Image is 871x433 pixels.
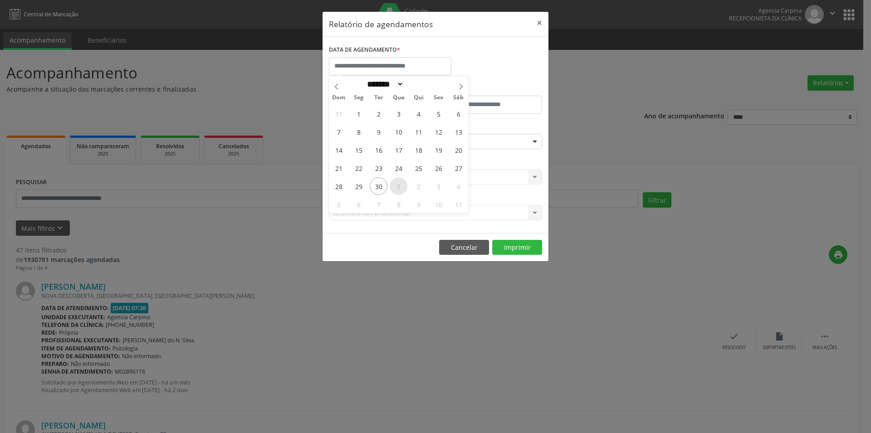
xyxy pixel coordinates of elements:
[370,159,387,177] span: Setembro 23, 2025
[390,105,407,122] span: Setembro 3, 2025
[350,159,367,177] span: Setembro 22, 2025
[350,123,367,141] span: Setembro 8, 2025
[390,123,407,141] span: Setembro 10, 2025
[390,177,407,195] span: Outubro 1, 2025
[450,177,467,195] span: Outubro 4, 2025
[492,240,542,255] button: Imprimir
[329,95,349,101] span: Dom
[430,123,447,141] span: Setembro 12, 2025
[330,105,347,122] span: Agosto 31, 2025
[450,123,467,141] span: Setembro 13, 2025
[330,177,347,195] span: Setembro 28, 2025
[330,159,347,177] span: Setembro 21, 2025
[450,105,467,122] span: Setembro 6, 2025
[330,123,347,141] span: Setembro 7, 2025
[430,177,447,195] span: Outubro 3, 2025
[410,123,427,141] span: Setembro 11, 2025
[369,95,389,101] span: Ter
[439,240,489,255] button: Cancelar
[429,95,449,101] span: Sex
[404,79,434,89] input: Year
[329,43,400,57] label: DATA DE AGENDAMENTO
[329,18,433,30] h5: Relatório de agendamentos
[370,123,387,141] span: Setembro 9, 2025
[450,195,467,213] span: Outubro 11, 2025
[350,141,367,159] span: Setembro 15, 2025
[364,79,404,89] select: Month
[350,177,367,195] span: Setembro 29, 2025
[410,195,427,213] span: Outubro 9, 2025
[410,105,427,122] span: Setembro 4, 2025
[409,95,429,101] span: Qui
[430,195,447,213] span: Outubro 10, 2025
[330,195,347,213] span: Outubro 5, 2025
[450,159,467,177] span: Setembro 27, 2025
[449,95,469,101] span: Sáb
[530,12,548,34] button: Close
[390,141,407,159] span: Setembro 17, 2025
[430,159,447,177] span: Setembro 26, 2025
[389,95,409,101] span: Qua
[410,159,427,177] span: Setembro 25, 2025
[330,141,347,159] span: Setembro 14, 2025
[370,195,387,213] span: Outubro 7, 2025
[349,95,369,101] span: Seg
[438,82,542,96] label: ATÉ
[450,141,467,159] span: Setembro 20, 2025
[370,177,387,195] span: Setembro 30, 2025
[390,159,407,177] span: Setembro 24, 2025
[350,195,367,213] span: Outubro 6, 2025
[430,141,447,159] span: Setembro 19, 2025
[410,177,427,195] span: Outubro 2, 2025
[410,141,427,159] span: Setembro 18, 2025
[370,141,387,159] span: Setembro 16, 2025
[390,195,407,213] span: Outubro 8, 2025
[370,105,387,122] span: Setembro 2, 2025
[430,105,447,122] span: Setembro 5, 2025
[350,105,367,122] span: Setembro 1, 2025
